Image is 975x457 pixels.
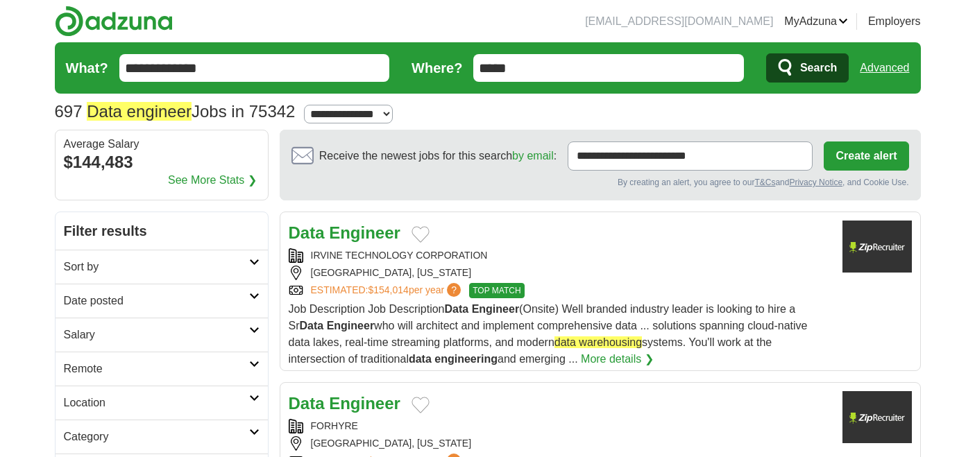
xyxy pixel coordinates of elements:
[311,283,464,298] a: ESTIMATED:$154,014per year?
[64,150,260,175] div: $144,483
[754,178,775,187] a: T&Cs
[412,58,462,78] label: Where?
[291,176,909,189] div: By creating an alert, you agree to our and , and Cookie Use.
[300,320,324,331] strong: Data
[409,353,432,365] strong: data
[784,13,848,30] a: MyAdzuna
[56,318,268,352] a: Salary
[168,172,257,189] a: See More Stats ❯
[445,303,469,315] strong: Data
[289,436,831,451] div: [GEOGRAPHIC_DATA], [US_STATE]
[329,394,400,413] strong: Engineer
[87,102,192,121] em: Data engineer
[289,248,831,263] div: IRVINE TECHNOLOGY CORPORATION
[412,397,430,413] button: Add to favorite jobs
[368,284,408,295] span: $154,014
[56,212,268,250] h2: Filter results
[585,13,773,30] li: [EMAIL_ADDRESS][DOMAIN_NAME]
[55,102,296,121] h1: Jobs in 75342
[319,148,557,164] span: Receive the newest jobs for this search :
[64,293,249,309] h2: Date posted
[554,336,642,348] em: data warehousing
[327,320,374,331] strong: Engineer
[434,353,498,365] strong: engineering
[412,226,430,243] button: Add to favorite jobs
[766,53,849,83] button: Search
[512,150,554,162] a: by email
[868,13,921,30] a: Employers
[289,419,831,433] div: FORHYRE
[447,283,461,297] span: ?
[824,141,908,171] button: Create alert
[64,139,260,150] div: Average Salary
[472,303,519,315] strong: Engineer
[469,283,524,298] span: TOP MATCH
[800,54,837,82] span: Search
[789,178,842,187] a: Privacy Notice
[56,284,268,318] a: Date posted
[289,394,325,413] strong: Data
[860,54,909,82] a: Advanced
[64,361,249,377] h2: Remote
[56,386,268,420] a: Location
[289,394,400,413] a: Data Engineer
[289,223,325,242] strong: Data
[64,429,249,445] h2: Category
[55,6,173,37] img: Adzuna logo
[64,327,249,343] h2: Salary
[64,259,249,275] h2: Sort by
[329,223,400,242] strong: Engineer
[56,352,268,386] a: Remote
[64,395,249,411] h2: Location
[56,250,268,284] a: Sort by
[66,58,108,78] label: What?
[581,351,654,368] a: More details ❯
[289,303,808,365] span: Job Description Job Description (Onsite) Well branded industry leader is looking to hire a Sr who...
[842,221,912,273] img: Company logo
[842,391,912,443] img: Company logo
[55,99,83,124] span: 697
[56,420,268,454] a: Category
[289,223,400,242] a: Data Engineer
[289,266,831,280] div: [GEOGRAPHIC_DATA], [US_STATE]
